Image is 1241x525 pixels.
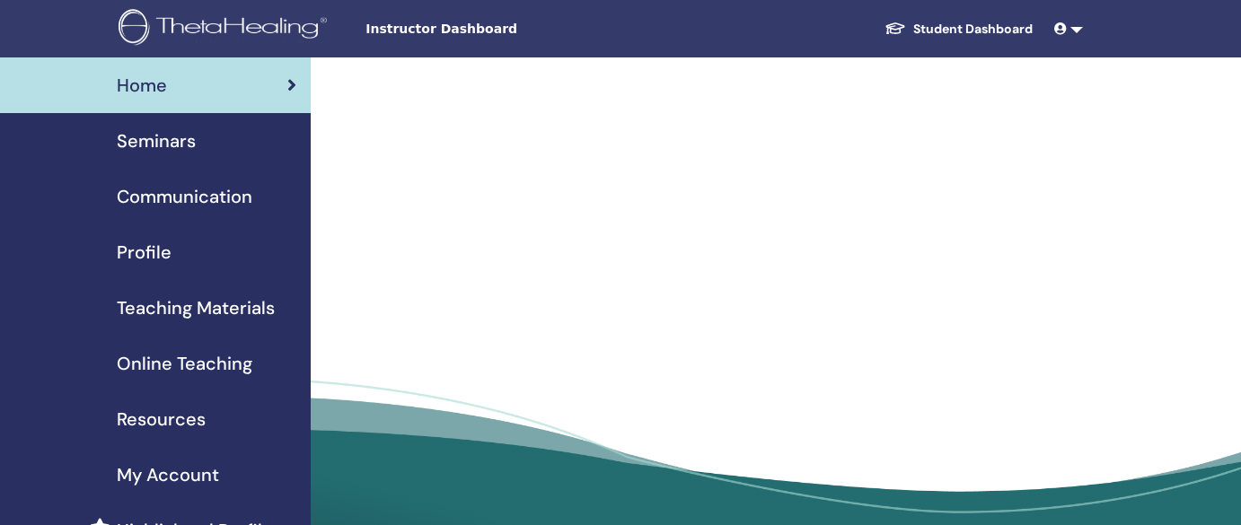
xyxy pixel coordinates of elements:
[119,9,333,49] img: logo.png
[117,294,275,321] span: Teaching Materials
[117,127,196,154] span: Seminars
[117,350,252,377] span: Online Teaching
[117,461,219,488] span: My Account
[117,72,167,99] span: Home
[117,183,252,210] span: Communication
[365,20,635,39] span: Instructor Dashboard
[117,239,172,266] span: Profile
[870,13,1047,46] a: Student Dashboard
[117,406,206,433] span: Resources
[885,21,906,36] img: graduation-cap-white.svg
